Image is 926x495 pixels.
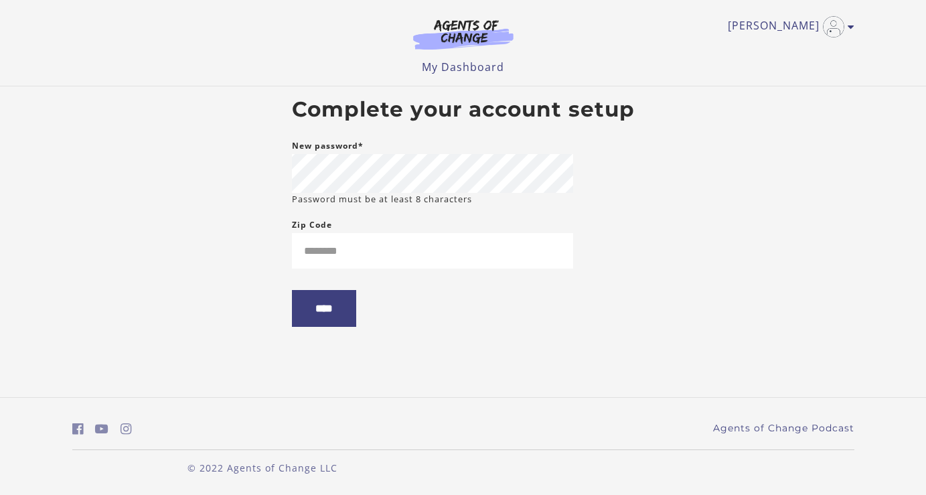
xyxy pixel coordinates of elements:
[121,419,132,439] a: https://www.instagram.com/agentsofchangeprep/ (Open in a new window)
[72,419,84,439] a: https://www.facebook.com/groups/aswbtestprep (Open in a new window)
[422,60,504,74] a: My Dashboard
[399,19,528,50] img: Agents of Change Logo
[292,97,635,123] h2: Complete your account setup
[292,193,472,206] small: Password must be at least 8 characters
[121,423,132,435] i: https://www.instagram.com/agentsofchangeprep/ (Open in a new window)
[728,16,848,38] a: Toggle menu
[95,419,108,439] a: https://www.youtube.com/c/AgentsofChangeTestPrepbyMeaganMitchell (Open in a new window)
[72,461,453,475] p: © 2022 Agents of Change LLC
[72,423,84,435] i: https://www.facebook.com/groups/aswbtestprep (Open in a new window)
[292,138,364,154] label: New password*
[713,421,854,435] a: Agents of Change Podcast
[292,217,332,233] label: Zip Code
[95,423,108,435] i: https://www.youtube.com/c/AgentsofChangeTestPrepbyMeaganMitchell (Open in a new window)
